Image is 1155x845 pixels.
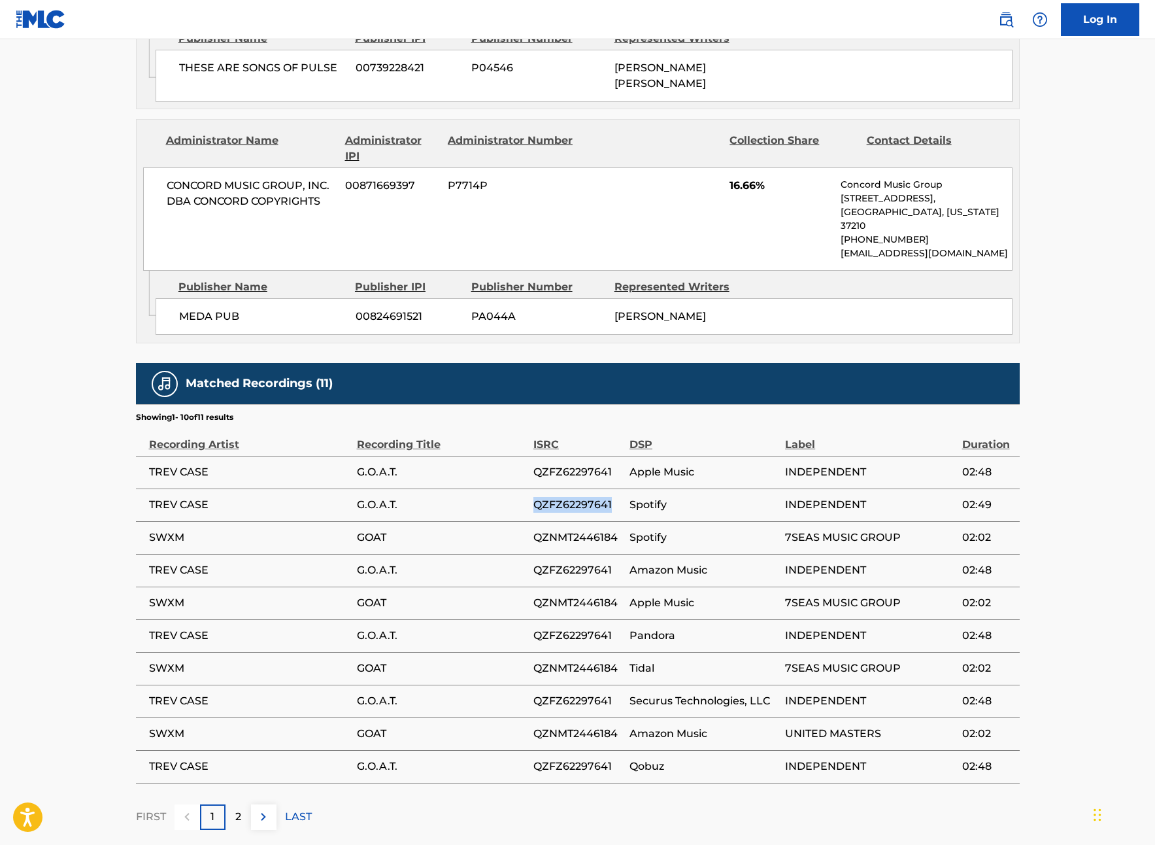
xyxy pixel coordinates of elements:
p: [GEOGRAPHIC_DATA], [US_STATE] 37210 [841,205,1011,233]
img: search [998,12,1014,27]
span: P7714P [448,178,575,194]
span: G.O.A.T. [357,464,527,480]
span: Spotify [629,497,778,513]
span: QZNMT2446184 [533,726,623,742]
div: Publisher Name [178,279,345,295]
span: TREV CASE [149,628,350,644]
span: 02:02 [962,530,1013,545]
span: Pandora [629,628,778,644]
h5: Matched Recordings (11) [186,376,333,391]
iframe: Chat Widget [1090,782,1155,845]
span: Apple Music [629,595,778,611]
span: 00824691521 [356,309,461,324]
span: QZNMT2446184 [533,661,623,676]
p: Showing 1 - 10 of 11 results [136,411,233,423]
span: 02:02 [962,726,1013,742]
img: help [1032,12,1048,27]
span: INDEPENDENT [785,759,955,774]
span: TREV CASE [149,497,350,513]
span: GOAT [357,661,527,676]
span: Securus Technologies, LLC [629,693,778,709]
span: TREV CASE [149,464,350,480]
span: SWXM [149,726,350,742]
span: THESE ARE SONGS OF PULSE [179,60,346,76]
span: 02:48 [962,464,1013,480]
div: ISRC [533,423,623,453]
span: GOAT [357,726,527,742]
p: [EMAIL_ADDRESS][DOMAIN_NAME] [841,247,1011,260]
span: QZFZ62297641 [533,693,623,709]
div: Label [785,423,955,453]
span: G.O.A.T. [357,693,527,709]
span: INDEPENDENT [785,497,955,513]
div: DSP [629,423,778,453]
span: G.O.A.T. [357,497,527,513]
span: P04546 [471,60,605,76]
div: Duration [962,423,1013,453]
span: 02:48 [962,759,1013,774]
span: 16.66% [729,178,831,194]
span: 02:49 [962,497,1013,513]
img: MLC Logo [16,10,66,29]
span: CONCORD MUSIC GROUP, INC. DBA CONCORD COPYRIGHTS [167,178,336,209]
a: Log In [1061,3,1139,36]
span: 02:48 [962,628,1013,644]
div: Administrator IPI [345,133,438,164]
span: INDEPENDENT [785,562,955,578]
span: QZNMT2446184 [533,595,623,611]
span: TREV CASE [149,562,350,578]
div: Administrator Name [166,133,335,164]
span: GOAT [357,530,527,545]
p: Concord Music Group [841,178,1011,192]
p: 1 [210,809,214,825]
span: Apple Music [629,464,778,480]
span: SWXM [149,530,350,545]
span: TREV CASE [149,759,350,774]
span: INDEPENDENT [785,693,955,709]
div: Help [1027,7,1053,33]
span: [PERSON_NAME] [614,310,706,322]
span: Qobuz [629,759,778,774]
div: Recording Artist [149,423,350,453]
span: Amazon Music [629,726,778,742]
div: Represented Writers [614,279,748,295]
div: Dra [1094,795,1101,835]
span: SWXM [149,661,350,676]
img: Matched Recordings [157,376,173,392]
span: 7SEAS MUSIC GROUP [785,530,955,545]
span: 00871669397 [345,178,438,194]
a: Public Search [993,7,1019,33]
span: 02:48 [962,562,1013,578]
span: G.O.A.T. [357,562,527,578]
div: Publisher Number [471,279,605,295]
p: [STREET_ADDRESS], [841,192,1011,205]
span: 02:48 [962,693,1013,709]
div: Contact Details [867,133,994,164]
span: GOAT [357,595,527,611]
p: FIRST [136,809,166,825]
span: UNITED MASTERS [785,726,955,742]
span: QZNMT2446184 [533,530,623,545]
span: 02:02 [962,595,1013,611]
span: Amazon Music [629,562,778,578]
span: SWXM [149,595,350,611]
span: QZFZ62297641 [533,759,623,774]
p: [PHONE_NUMBER] [841,233,1011,247]
div: Publisher IPI [355,279,461,295]
p: LAST [285,809,312,825]
span: QZFZ62297641 [533,628,623,644]
span: PA044A [471,309,605,324]
div: Chatt-widget [1090,782,1155,845]
span: G.O.A.T. [357,759,527,774]
span: QZFZ62297641 [533,464,623,480]
span: 00739228421 [356,60,461,76]
span: Spotify [629,530,778,545]
span: 7SEAS MUSIC GROUP [785,595,955,611]
span: G.O.A.T. [357,628,527,644]
img: right [256,809,271,825]
span: INDEPENDENT [785,464,955,480]
span: QZFZ62297641 [533,497,623,513]
span: MEDA PUB [179,309,346,324]
span: TREV CASE [149,693,350,709]
span: 7SEAS MUSIC GROUP [785,661,955,676]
